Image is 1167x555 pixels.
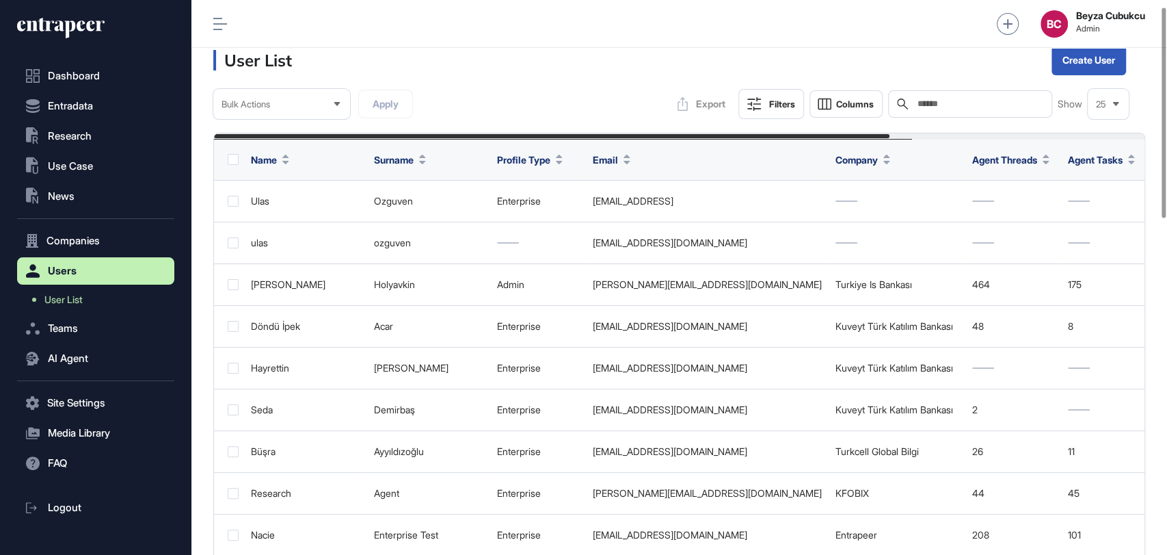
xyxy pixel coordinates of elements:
[1051,45,1126,75] button: Create User
[972,153,1049,167] button: Agent Threads
[374,488,483,499] div: Agent
[972,321,1054,332] div: 48
[497,446,579,457] div: enterprise
[1068,321,1150,332] div: 8
[835,153,878,167] span: Company
[17,257,174,285] button: Users
[1068,530,1150,541] div: 101
[47,398,105,409] span: Site Settings
[972,404,1054,415] div: 2
[17,450,174,477] button: FAQ
[738,89,804,119] button: Filters
[374,196,483,207] div: Ozguven
[593,404,822,415] div: [EMAIL_ADDRESS][DOMAIN_NAME]
[835,404,953,415] a: Kuveyt Türk Katılım Bankası
[593,153,618,167] span: Email
[374,153,426,167] button: Surname
[251,196,360,207] div: Ulas
[1068,279,1150,290] div: 175
[48,428,110,439] span: Media Library
[972,530,1054,541] div: 208
[48,70,100,81] span: Dashboard
[835,446,919,457] a: Turkcell Global Bilgi
[835,362,953,374] a: Kuveyt Türk Katılım Bankası
[497,153,550,167] span: Profile Type
[17,389,174,417] button: Site Settings
[835,279,912,290] a: Turkiye Is Bankası
[48,323,78,334] span: Teams
[374,446,483,457] div: Ayyıldızoğlu
[48,458,67,469] span: FAQ
[17,227,174,255] button: Companies
[809,90,883,118] button: Columns
[593,153,630,167] button: Email
[251,237,360,248] div: ulas
[17,62,174,90] a: Dashboard
[251,279,360,290] div: [PERSON_NAME]
[497,279,579,290] div: admin
[593,363,822,374] div: [EMAIL_ADDRESS][DOMAIN_NAME]
[48,353,88,364] span: AI Agent
[17,153,174,180] button: Use Case
[835,529,877,541] a: Entrapeer
[374,404,483,415] div: Demirbaş
[251,488,360,499] div: Research
[1068,488,1150,499] div: 45
[251,446,360,457] div: Büşra
[374,237,483,248] div: ozguven
[374,321,483,332] div: Acar
[213,50,292,70] h3: User List
[769,99,795,109] div: Filters
[48,191,75,202] span: News
[1068,153,1123,167] span: Agent Tasks
[497,363,579,374] div: enterprise
[24,287,174,312] a: User List
[835,153,890,167] button: Company
[593,196,822,207] div: [EMAIL_ADDRESS]
[593,488,822,499] div: [PERSON_NAME][EMAIL_ADDRESS][DOMAIN_NAME]
[48,266,77,276] span: Users
[1068,446,1150,457] div: 11
[17,420,174,447] button: Media Library
[251,404,360,415] div: Seda
[48,131,92,142] span: Research
[17,494,174,521] a: Logout
[374,279,483,290] div: Holyavkin
[251,153,289,167] button: Name
[497,321,579,332] div: enterprise
[497,196,579,207] div: enterprise
[1076,24,1145,34] span: Admin
[593,446,822,457] div: [EMAIL_ADDRESS][DOMAIN_NAME]
[593,237,822,248] div: [EMAIL_ADDRESS][DOMAIN_NAME]
[593,321,822,332] div: [EMAIL_ADDRESS][DOMAIN_NAME]
[17,315,174,342] button: Teams
[251,321,360,332] div: Döndü İpek
[374,530,483,541] div: Enterprise Test
[1041,10,1068,38] button: BC
[17,92,174,120] button: Entradata
[972,488,1054,499] div: 44
[251,363,360,374] div: Hayrettin
[835,320,953,332] a: Kuveyt Türk Katılım Bankası
[374,363,483,374] div: [PERSON_NAME]
[374,153,414,167] span: Surname
[593,530,822,541] div: [EMAIL_ADDRESS][DOMAIN_NAME]
[48,161,93,172] span: Use Case
[1068,153,1135,167] button: Agent Tasks
[251,530,360,541] div: Nacie
[44,294,83,305] span: User List
[48,101,93,112] span: Entradata
[972,153,1037,167] span: Agent Threads
[251,153,277,167] span: Name
[17,183,174,210] button: News
[593,279,822,290] div: [PERSON_NAME][EMAIL_ADDRESS][DOMAIN_NAME]
[17,122,174,150] button: Research
[497,153,563,167] button: Profile Type
[972,279,1054,290] div: 464
[497,404,579,415] div: enterprise
[972,446,1054,457] div: 26
[1096,99,1106,109] span: 25
[670,90,733,118] button: Export
[497,488,579,499] div: enterprise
